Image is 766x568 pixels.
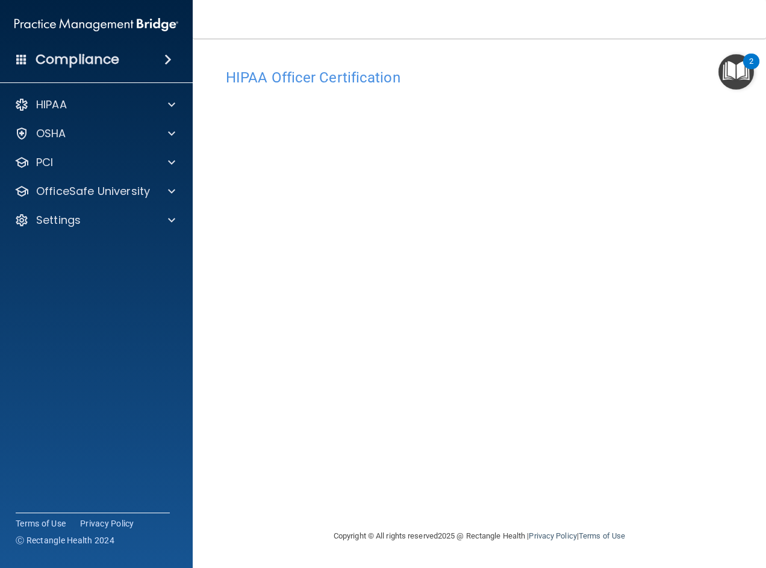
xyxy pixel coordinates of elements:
p: OfficeSafe University [36,184,150,199]
div: Copyright © All rights reserved 2025 @ Rectangle Health | | [260,517,699,555]
a: HIPAA [14,97,175,112]
a: OSHA [14,126,175,141]
img: PMB logo [14,13,178,37]
a: Privacy Policy [80,517,134,529]
iframe: Drift Widget Chat Controller [558,483,752,531]
a: Settings [14,213,175,227]
div: 2 [749,61,753,77]
p: HIPAA [36,97,67,112]
a: Terms of Use [16,517,66,529]
a: PCI [14,155,175,170]
p: PCI [36,155,53,170]
a: Privacy Policy [529,531,576,540]
h4: HIPAA Officer Certification [226,70,733,85]
p: OSHA [36,126,66,141]
a: Terms of Use [579,531,625,540]
span: Ⓒ Rectangle Health 2024 [16,534,114,546]
a: OfficeSafe University [14,184,175,199]
h4: Compliance [36,51,119,68]
p: Settings [36,213,81,227]
button: Open Resource Center, 2 new notifications [718,54,754,90]
iframe: hipaa-training [226,92,733,483]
